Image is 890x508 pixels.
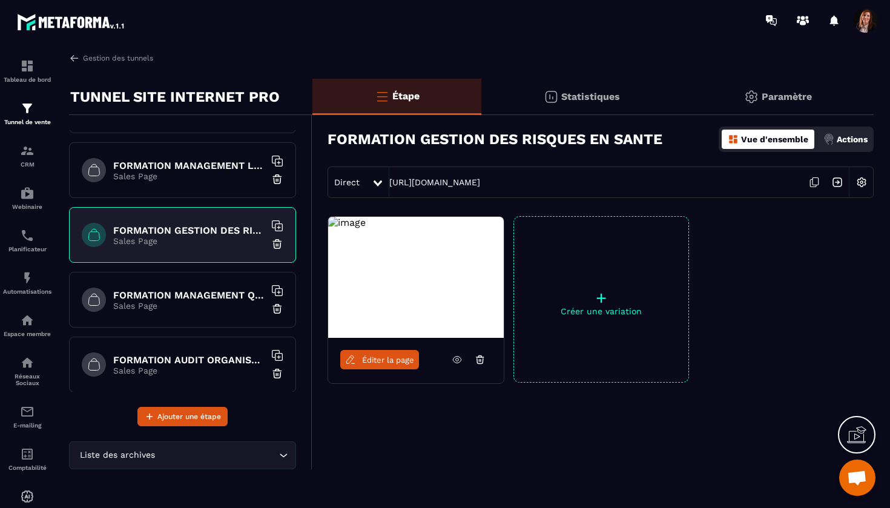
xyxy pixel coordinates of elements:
button: Ajouter une étape [137,407,228,426]
input: Search for option [157,449,276,462]
img: dashboard-orange.40269519.svg [728,134,739,145]
h6: FORMATION MANAGEMENT QUALITE ET RISQUES EN ESSMS [113,289,265,301]
a: schedulerschedulerPlanificateur [3,219,51,262]
span: Direct [334,177,360,187]
p: Tunnel de vente [3,119,51,125]
p: TUNNEL SITE INTERNET PRO [70,85,280,109]
img: arrow-next.bcc2205e.svg [826,171,849,194]
p: CRM [3,161,51,168]
p: E-mailing [3,422,51,429]
img: stats.20deebd0.svg [544,90,558,104]
a: formationformationCRM [3,134,51,177]
img: formation [20,59,35,73]
a: Ouvrir le chat [839,460,875,496]
img: setting-w.858f3a88.svg [850,171,873,194]
img: automations [20,271,35,285]
p: Comptabilité [3,464,51,471]
p: Sales Page [113,171,265,181]
img: trash [271,368,283,380]
img: email [20,404,35,419]
a: [URL][DOMAIN_NAME] [389,177,480,187]
p: Planificateur [3,246,51,252]
img: trash [271,173,283,185]
a: social-networksocial-networkRéseaux Sociaux [3,346,51,395]
div: Search for option [69,441,296,469]
img: automations [20,489,35,504]
img: scheduler [20,228,35,243]
p: Sales Page [113,236,265,246]
img: formation [20,143,35,158]
span: Liste des archives [77,449,157,462]
img: arrow [69,53,80,64]
a: automationsautomationsAutomatisations [3,262,51,304]
img: logo [17,11,126,33]
a: automationsautomationsEspace membre [3,304,51,346]
span: Ajouter une étape [157,411,221,423]
h6: FORMATION AUDIT ORGANISATIONNEL EN ESSMS [113,354,265,366]
p: Réseaux Sociaux [3,373,51,386]
img: trash [271,238,283,250]
img: automations [20,313,35,328]
a: automationsautomationsWebinaire [3,177,51,219]
p: Vue d'ensemble [741,134,808,144]
span: Éditer la page [362,355,414,365]
a: emailemailE-mailing [3,395,51,438]
p: Webinaire [3,203,51,210]
h3: FORMATION GESTION DES RISQUES EN SANTE [328,131,662,148]
img: setting-gr.5f69749f.svg [744,90,759,104]
img: social-network [20,355,35,370]
a: accountantaccountantComptabilité [3,438,51,480]
p: Créer une variation [514,306,688,316]
h6: FORMATION GESTION DES RISQUES EN SANTE [113,225,265,236]
img: trash [271,303,283,315]
p: Automatisations [3,288,51,295]
img: image [328,217,366,228]
p: Étape [392,90,420,102]
p: Sales Page [113,301,265,311]
p: Tableau de bord [3,76,51,83]
p: Statistiques [561,91,620,102]
a: Éditer la page [340,350,419,369]
h6: FORMATION MANAGEMENT LEADERSHIP [113,160,265,171]
img: automations [20,186,35,200]
a: formationformationTableau de bord [3,50,51,92]
img: formation [20,101,35,116]
p: Sales Page [113,366,265,375]
img: actions.d6e523a2.png [823,134,834,145]
p: Espace membre [3,331,51,337]
p: Actions [837,134,868,144]
img: bars-o.4a397970.svg [375,89,389,104]
p: + [514,289,688,306]
a: formationformationTunnel de vente [3,92,51,134]
a: Gestion des tunnels [69,53,153,64]
p: Paramètre [762,91,812,102]
img: accountant [20,447,35,461]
